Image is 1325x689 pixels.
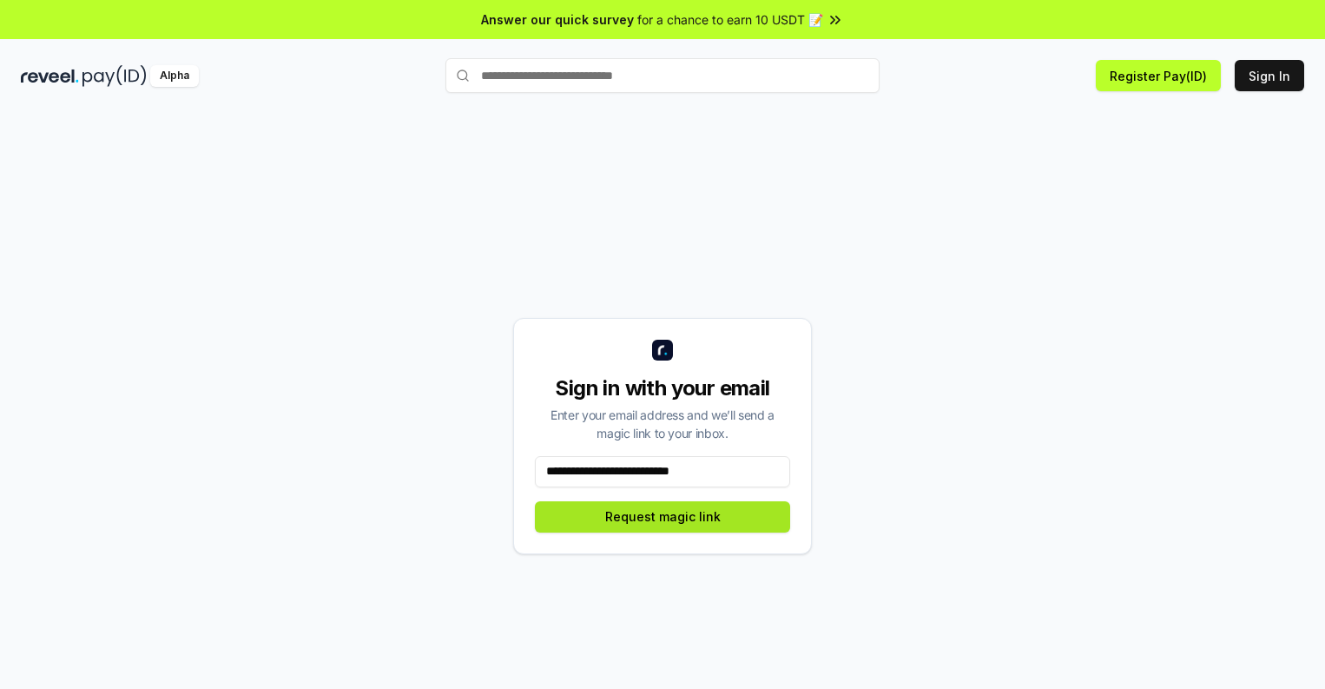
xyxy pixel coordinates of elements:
div: Alpha [150,65,199,87]
div: Enter your email address and we’ll send a magic link to your inbox. [535,406,790,442]
span: Answer our quick survey [481,10,634,29]
img: logo_small [652,340,673,361]
img: reveel_dark [21,65,79,87]
button: Sign In [1235,60,1304,91]
button: Register Pay(ID) [1096,60,1221,91]
div: Sign in with your email [535,374,790,402]
span: for a chance to earn 10 USDT 📝 [637,10,823,29]
button: Request magic link [535,501,790,533]
img: pay_id [82,65,147,87]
